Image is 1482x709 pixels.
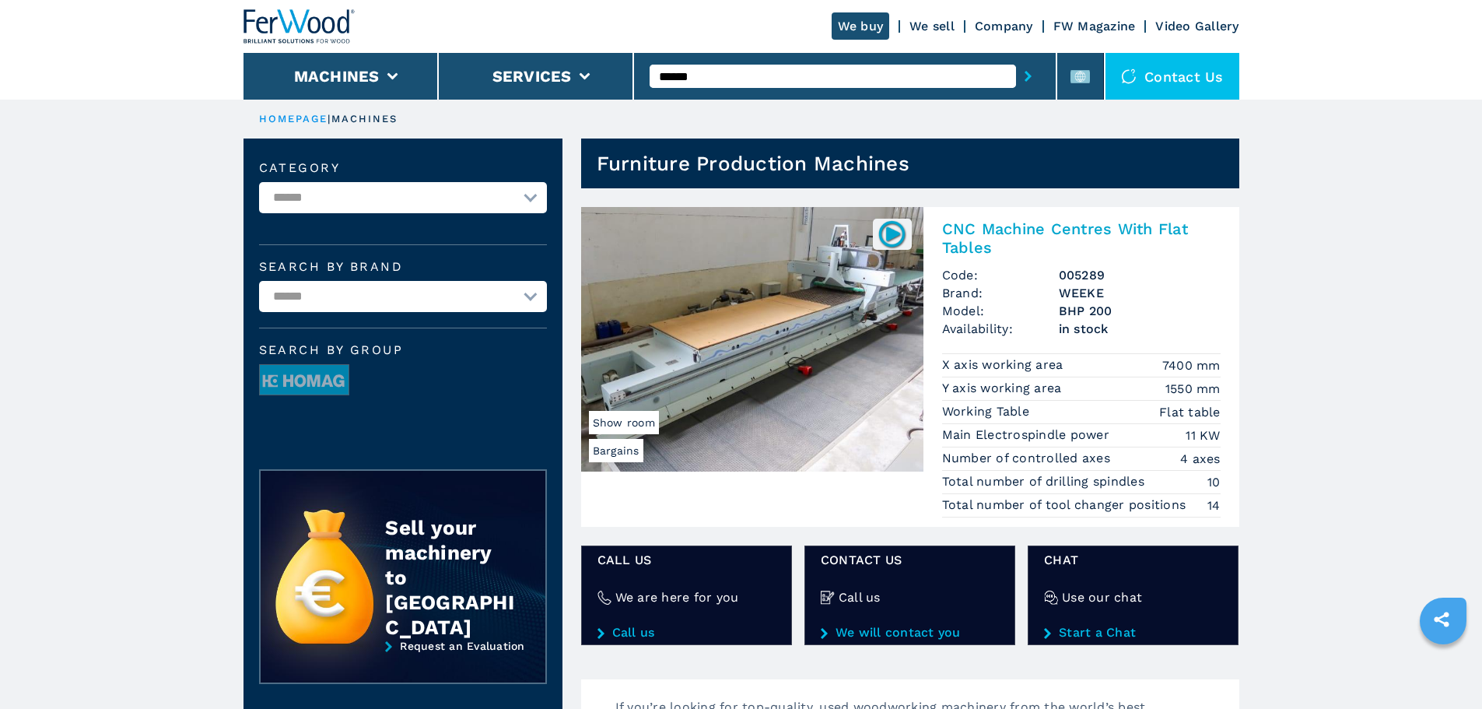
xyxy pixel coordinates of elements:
[243,9,356,44] img: Ferwood
[942,219,1221,257] h2: CNC Machine Centres With Flat Tables
[597,626,776,640] a: Call us
[942,450,1115,467] p: Number of controlled axes
[942,426,1114,444] p: Main Electrospindle power
[942,356,1067,374] p: X axis working area
[1165,380,1221,398] em: 1550 mm
[259,261,547,273] label: Search by brand
[1186,426,1220,444] em: 11 KW
[1059,284,1221,302] h3: WEEKE
[581,207,1239,527] a: CNC Machine Centres With Flat Tables WEEKE BHP 200BargainsShow room005289CNC Machine Centres With...
[832,12,890,40] a: We buy
[1044,626,1222,640] a: Start a Chat
[1159,403,1221,421] em: Flat table
[1059,266,1221,284] h3: 005289
[1062,588,1142,606] h4: Use our chat
[615,588,739,606] h4: We are here for you
[1422,600,1461,639] a: sharethis
[942,284,1059,302] span: Brand:
[1180,450,1221,468] em: 4 axes
[909,19,955,33] a: We sell
[1162,356,1221,374] em: 7400 mm
[1044,551,1222,569] span: Chat
[1044,591,1058,605] img: Use our chat
[1207,497,1221,514] em: 14
[260,365,349,396] img: image
[1207,473,1221,491] em: 10
[942,473,1149,490] p: Total number of drilling spindles
[1016,58,1040,94] button: submit-button
[492,67,572,86] button: Services
[259,344,547,356] span: Search by group
[294,67,380,86] button: Machines
[942,380,1066,397] p: Y axis working area
[1416,639,1470,697] iframe: Chat
[385,515,514,640] div: Sell your machinery to [GEOGRAPHIC_DATA]
[1121,68,1137,84] img: Contact us
[821,626,999,640] a: We will contact you
[1155,19,1239,33] a: Video Gallery
[597,591,611,605] img: We are here for you
[942,266,1059,284] span: Code:
[1059,320,1221,338] span: in stock
[1105,53,1239,100] div: Contact us
[942,497,1190,514] p: Total number of tool changer positions
[597,551,776,569] span: Call us
[1053,19,1136,33] a: FW Magazine
[877,219,907,249] img: 005289
[259,640,547,696] a: Request an Evaluation
[597,151,909,176] h1: Furniture Production Machines
[821,591,835,605] img: Call us
[581,207,923,472] img: CNC Machine Centres With Flat Tables WEEKE BHP 200
[942,302,1059,320] span: Model:
[259,162,547,174] label: Category
[1059,302,1221,320] h3: BHP 200
[942,320,1059,338] span: Availability:
[328,113,331,125] span: |
[331,112,398,126] p: machines
[589,439,643,462] span: Bargains
[942,403,1034,420] p: Working Table
[821,551,999,569] span: CONTACT US
[589,411,659,434] span: Show room
[839,588,881,606] h4: Call us
[975,19,1033,33] a: Company
[259,113,328,125] a: HOMEPAGE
